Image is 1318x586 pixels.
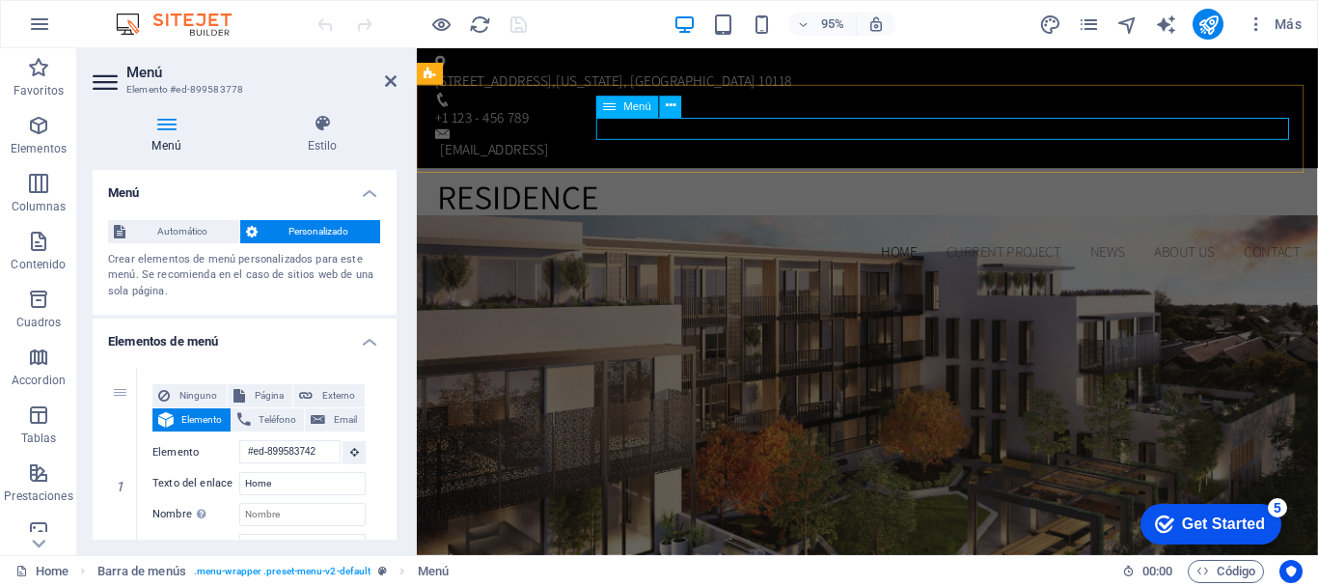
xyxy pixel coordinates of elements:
span: Elemento [179,408,225,432]
img: Editor Logo [111,13,256,36]
button: Personalizado [240,220,381,243]
button: Automático [108,220,239,243]
span: Más [1247,14,1302,34]
button: text_generator [1154,13,1177,36]
div: Crear elementos de menú personalizados para este menú. Se recomienda en el caso de sitios web de ... [108,252,381,300]
button: 95% [788,13,857,36]
p: Columnas [12,199,67,214]
a: Haz clic para cancelar la selección y doble clic para abrir páginas [15,560,69,583]
button: Página [228,384,293,407]
button: reload [468,13,491,36]
span: Haz clic para seleccionar y doble clic para editar [418,560,449,583]
i: Navegador [1116,14,1139,36]
p: Prestaciones [4,488,72,504]
i: AI Writer [1155,14,1177,36]
h4: Menú [93,170,397,205]
button: publish [1193,9,1223,40]
input: Ningún elemento seleccionado [239,440,341,463]
i: Publicar [1197,14,1220,36]
span: Menú [624,101,652,112]
div: Get Started [57,21,140,39]
label: Relación [152,534,239,557]
button: Usercentrics [1279,560,1303,583]
p: Contenido [11,257,66,272]
span: Personalizado [263,220,375,243]
em: 1 [106,479,134,494]
h4: Menú [93,114,248,154]
div: Get Started 5 items remaining, 0% complete [15,10,156,50]
input: Texto del enlace... [239,472,366,495]
h6: Tiempo de la sesión [1122,560,1173,583]
h3: Elemento #ed-899583778 [126,81,358,98]
span: Email [331,408,359,432]
h6: 95% [817,13,848,36]
p: Accordion [12,373,66,388]
p: Favoritos [14,83,64,98]
p: Cuadros [16,315,62,330]
button: Ninguno [152,384,227,407]
button: Email [305,408,365,432]
button: Más [1239,9,1309,40]
span: Teléfono [257,408,299,432]
button: Código [1188,560,1264,583]
input: Nombre [239,503,366,526]
i: Volver a cargar página [469,14,491,36]
button: Externo [293,384,365,407]
span: : [1156,564,1159,578]
button: Elemento [152,408,231,432]
nav: breadcrumb [97,560,449,583]
span: . menu-wrapper .preset-menu-v2-default [194,560,371,583]
i: Este elemento es un preajuste personalizable [378,566,387,576]
div: 5 [143,4,162,23]
label: Texto del enlace [152,472,239,495]
button: navigator [1115,13,1139,36]
button: Haz clic para salir del modo de previsualización y seguir editando [429,13,453,36]
label: Nombre [152,503,239,526]
span: Haz clic para seleccionar y doble clic para editar [97,560,186,583]
button: pages [1077,13,1100,36]
span: 00 00 [1142,560,1172,583]
span: Automático [131,220,233,243]
i: Al redimensionar, ajustar el nivel de zoom automáticamente para ajustarse al dispositivo elegido. [867,15,885,33]
p: Tablas [21,431,57,446]
label: Elemento [152,441,239,464]
i: Diseño (Ctrl+Alt+Y) [1039,14,1061,36]
p: Elementos [11,141,67,156]
span: Página [251,384,288,407]
h4: Elementos de menú [93,319,397,353]
button: design [1038,13,1061,36]
span: Código [1196,560,1255,583]
span: Ninguno [176,384,221,407]
h4: Estilo [248,114,397,154]
h2: Menú [126,64,397,81]
i: Páginas (Ctrl+Alt+S) [1078,14,1100,36]
span: Externo [318,384,359,407]
button: Teléfono [232,408,305,432]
